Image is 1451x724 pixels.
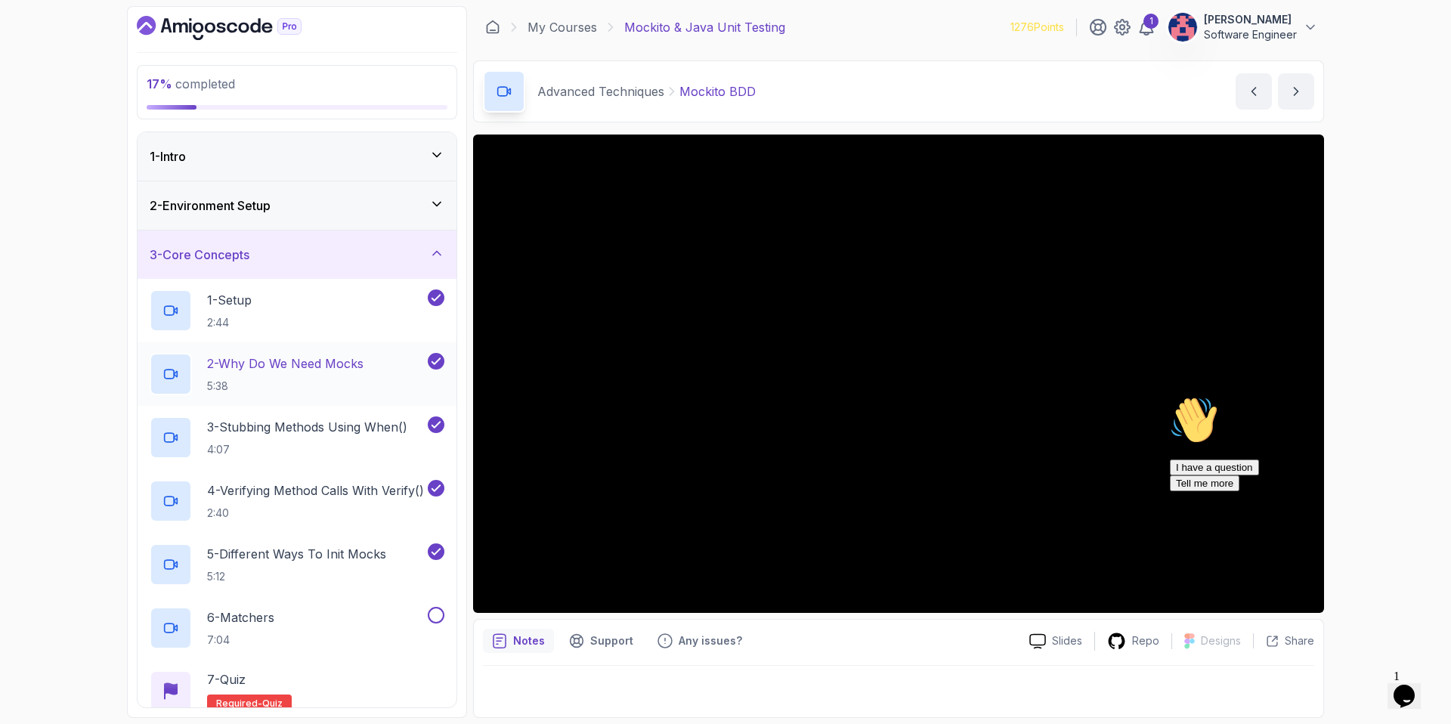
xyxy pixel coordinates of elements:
p: Advanced Techniques [537,82,664,101]
p: 2 - Why Do We Need Mocks [207,354,364,373]
p: 1 - Setup [207,291,252,309]
button: 1-Setup2:44 [150,289,444,332]
p: Mockito BDD [679,82,756,101]
span: completed [147,76,235,91]
img: :wave: [6,6,54,54]
button: 3-Stubbing Methods Using When()4:07 [150,416,444,459]
span: 17 % [147,76,172,91]
button: user profile image[PERSON_NAME]Software Engineer [1168,12,1318,42]
a: Dashboard [137,16,336,40]
p: Repo [1132,633,1159,648]
button: I have a question [6,70,95,85]
iframe: chat widget [1388,664,1436,709]
button: next content [1278,73,1314,110]
button: 1-Intro [138,132,456,181]
a: 1 [1137,18,1156,36]
p: 5:12 [207,569,386,584]
p: 2:40 [207,506,424,521]
a: Repo [1095,632,1171,651]
p: Slides [1052,633,1082,648]
p: Support [590,633,633,648]
button: 2-Why Do We Need Mocks5:38 [150,353,444,395]
p: [PERSON_NAME] [1204,12,1297,27]
p: 3 - Stubbing Methods Using When() [207,418,407,436]
h3: 3 - Core Concepts [150,246,249,264]
p: 4 - Verifying Method Calls With Verify() [207,481,424,500]
h3: 1 - Intro [150,147,186,166]
p: Any issues? [679,633,742,648]
p: 5:38 [207,379,364,394]
img: user profile image [1168,13,1197,42]
div: 1 [1143,14,1159,29]
button: previous content [1236,73,1272,110]
p: 5 - Different Ways To Init Mocks [207,545,386,563]
p: 2:44 [207,315,252,330]
a: My Courses [527,18,597,36]
button: notes button [483,629,554,653]
a: Slides [1017,633,1094,649]
button: 4-Verifying Method Calls With Verify()2:40 [150,480,444,522]
p: 4:07 [207,442,407,457]
button: 2-Environment Setup [138,181,456,230]
p: 1276 Points [1010,20,1064,35]
p: Software Engineer [1204,27,1297,42]
p: Notes [513,633,545,648]
p: 7:04 [207,633,274,648]
p: 7 - Quiz [207,670,246,688]
span: Required- [216,698,262,710]
span: Hi! How can we help? [6,45,150,57]
button: 3-Core Concepts [138,231,456,279]
div: 👋Hi! How can we help?I have a questionTell me more [6,6,278,101]
iframe: chat widget [1164,390,1436,656]
p: 6 - Matchers [207,608,274,627]
button: 6-Matchers7:04 [150,607,444,649]
button: Support button [560,629,642,653]
button: Tell me more [6,85,76,101]
iframe: 1 - MockitoBDD [473,135,1324,613]
span: quiz [262,698,283,710]
button: 7-QuizRequired-quiz [150,670,444,713]
p: Mockito & Java Unit Testing [624,18,785,36]
h3: 2 - Environment Setup [150,196,271,215]
button: 5-Different Ways To Init Mocks5:12 [150,543,444,586]
a: Dashboard [485,20,500,35]
button: Feedback button [648,629,751,653]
